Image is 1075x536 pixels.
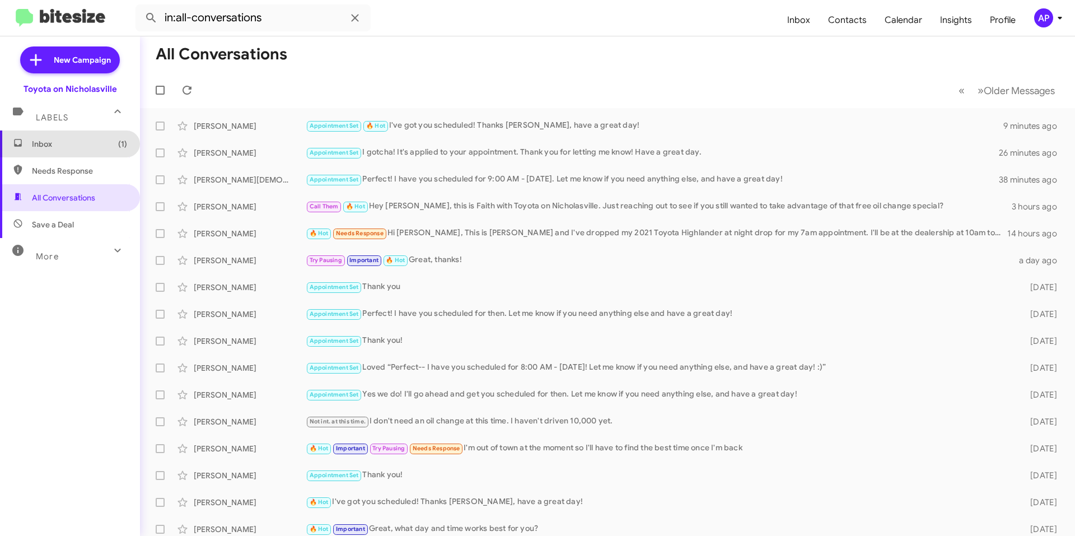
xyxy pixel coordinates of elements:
span: Important [349,257,378,264]
div: [PERSON_NAME] [194,228,306,239]
span: Try Pausing [372,445,405,452]
div: [PERSON_NAME] [194,335,306,347]
div: I don't need an oil change at this time. I haven't driven 10,000 yet. [306,415,1012,428]
span: Appointment Set [310,283,359,291]
div: [PERSON_NAME] [194,309,306,320]
span: Try Pausing [310,257,342,264]
span: Appointment Set [310,310,359,318]
div: Toyota on Nicholasville [24,83,117,95]
span: Inbox [32,138,127,150]
span: 🔥 Hot [346,203,365,210]
span: Not int. at this time. [310,418,366,425]
div: 38 minutes ago [999,174,1066,185]
div: [DATE] [1012,443,1066,454]
span: Appointment Set [310,472,359,479]
button: Previous [952,79,971,102]
div: [DATE] [1012,282,1066,293]
div: I'm out of town at the moment so I'll have to find the best time once I'm back [306,442,1012,455]
div: I've got you scheduled! Thanks [PERSON_NAME], have a great day! [306,119,1003,132]
span: Important [336,445,365,452]
div: [DATE] [1012,416,1066,427]
h1: All Conversations [156,45,287,63]
div: [DATE] [1012,362,1066,374]
div: Hi [PERSON_NAME], This is [PERSON_NAME] and I've dropped my 2021 Toyota Highlander at night drop ... [306,227,1007,240]
div: Perfect! I have you scheduled for 9:00 AM - [DATE]. Let me know if you need anything else, and ha... [306,173,999,186]
span: 🔥 Hot [310,445,329,452]
div: [PERSON_NAME][DEMOGRAPHIC_DATA] [194,174,306,185]
div: [PERSON_NAME] [194,362,306,374]
div: [DATE] [1012,524,1066,535]
div: [DATE] [1012,335,1066,347]
a: Contacts [819,4,876,36]
div: Thank you! [306,469,1012,482]
div: Thank you [306,281,1012,293]
a: Profile [981,4,1025,36]
div: 3 hours ago [1012,201,1066,212]
span: 🔥 Hot [310,230,329,237]
span: Call Them [310,203,339,210]
div: [PERSON_NAME] [194,120,306,132]
div: I've got you scheduled! Thanks [PERSON_NAME], have a great day! [306,496,1012,509]
span: 🔥 Hot [310,498,329,506]
div: AP [1034,8,1053,27]
span: Needs Response [32,165,127,176]
span: Appointment Set [310,391,359,398]
div: [DATE] [1012,497,1066,508]
div: [PERSON_NAME] [194,201,306,212]
div: Hey [PERSON_NAME], this is Faith with Toyota on Nicholasville. Just reaching out to see if you st... [306,200,1012,213]
span: Needs Response [336,230,384,237]
span: Appointment Set [310,337,359,344]
div: [PERSON_NAME] [194,524,306,535]
div: [PERSON_NAME] [194,470,306,481]
span: All Conversations [32,192,95,203]
div: [PERSON_NAME] [194,497,306,508]
span: Labels [36,113,68,123]
button: Next [971,79,1062,102]
div: Great, what day and time works best for you? [306,523,1012,535]
div: 14 hours ago [1007,228,1066,239]
span: 🔥 Hot [386,257,405,264]
span: Appointment Set [310,122,359,129]
div: [PERSON_NAME] [194,443,306,454]
span: (1) [118,138,127,150]
div: 26 minutes ago [999,147,1066,159]
span: Appointment Set [310,364,359,371]
div: Loved “Perfect-- I have you scheduled for 8:00 AM - [DATE]! Let me know if you need anything else... [306,361,1012,374]
div: [PERSON_NAME] [194,416,306,427]
div: Great, thanks! [306,254,1012,267]
span: Save a Deal [32,219,74,230]
div: Thank you! [306,334,1012,347]
span: Needs Response [413,445,460,452]
div: [DATE] [1012,309,1066,320]
span: Appointment Set [310,149,359,156]
a: New Campaign [20,46,120,73]
nav: Page navigation example [952,79,1062,102]
div: Yes we do! I'll go ahead and get you scheduled for then. Let me know if you need anything else, a... [306,388,1012,401]
span: 🔥 Hot [310,525,329,533]
span: Important [336,525,365,533]
div: Perfect! I have you scheduled for then. Let me know if you need anything else and have a great day! [306,307,1012,320]
input: Search [135,4,371,31]
div: [PERSON_NAME] [194,147,306,159]
div: [DATE] [1012,470,1066,481]
div: [PERSON_NAME] [194,389,306,400]
span: More [36,251,59,262]
div: a day ago [1012,255,1066,266]
span: « [959,83,965,97]
span: Older Messages [984,85,1055,97]
button: AP [1025,8,1063,27]
div: [PERSON_NAME] [194,255,306,266]
span: Appointment Set [310,176,359,183]
span: » [978,83,984,97]
div: [PERSON_NAME] [194,282,306,293]
div: I gotcha! It's applied to your appointment. Thank you for letting me know! Have a great day. [306,146,999,159]
a: Inbox [778,4,819,36]
a: Calendar [876,4,931,36]
div: [DATE] [1012,389,1066,400]
a: Insights [931,4,981,36]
